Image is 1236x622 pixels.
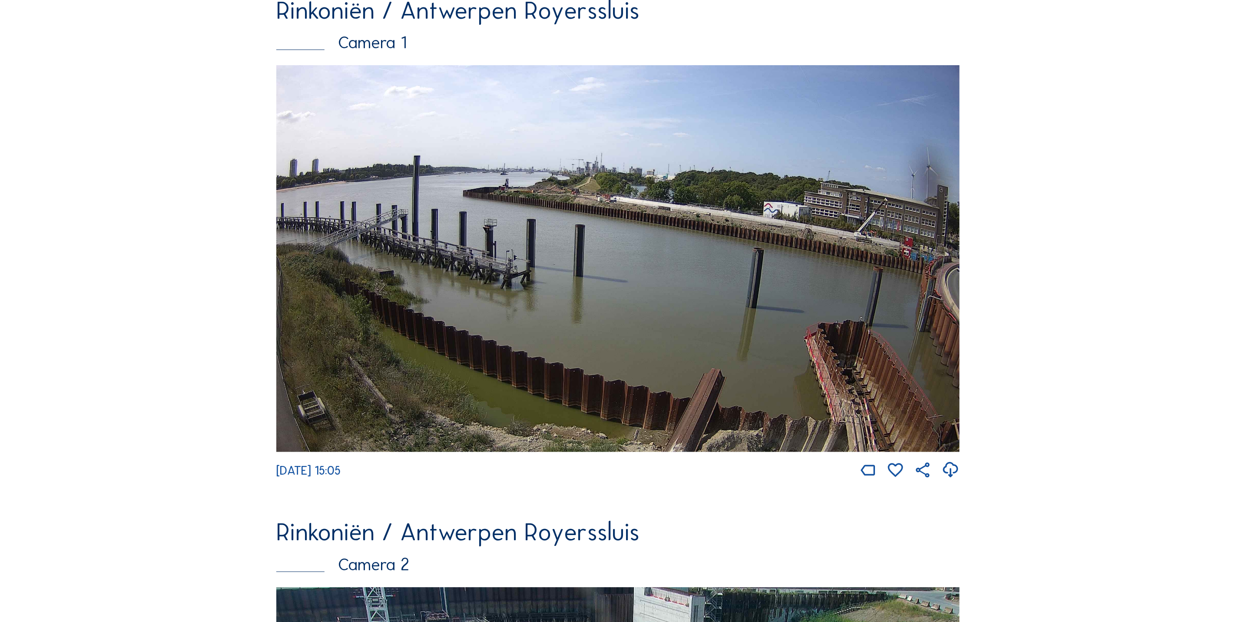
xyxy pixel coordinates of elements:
div: Camera 2 [276,556,960,573]
div: Rinkoniën / Antwerpen Royerssluis [276,520,960,545]
div: Camera 1 [276,34,960,51]
span: [DATE] 15:05 [276,463,341,478]
img: Image [276,65,960,452]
